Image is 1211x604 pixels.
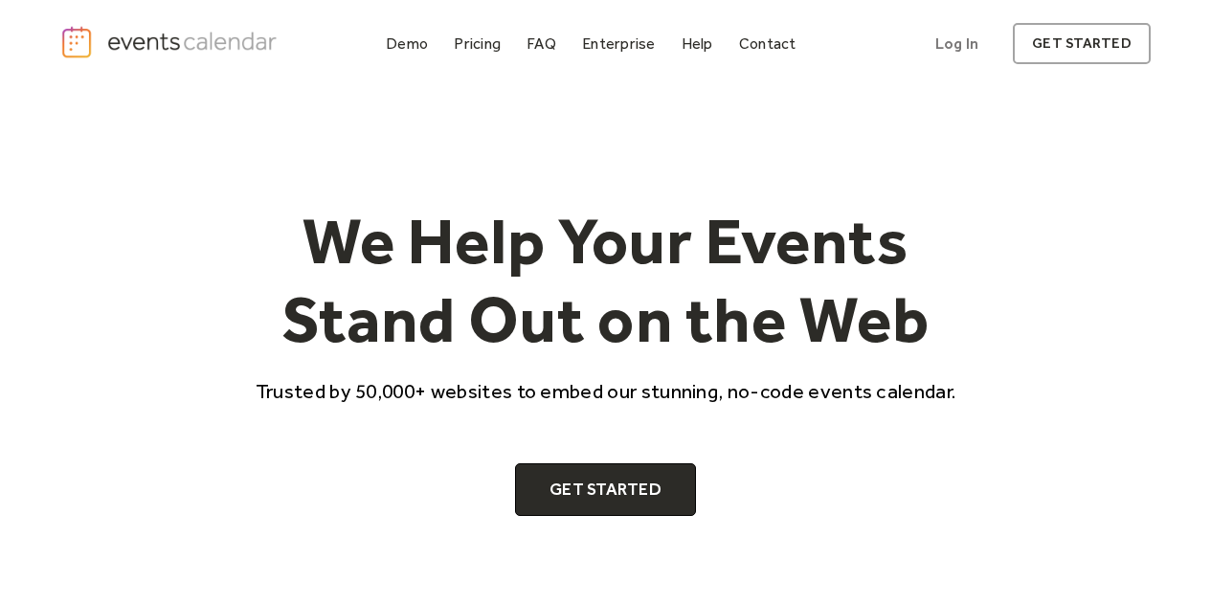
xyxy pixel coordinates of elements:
a: Get Started [515,463,696,517]
a: get started [1013,23,1150,64]
h1: We Help Your Events Stand Out on the Web [238,202,974,358]
a: FAQ [519,31,564,56]
div: Demo [386,38,428,49]
a: Pricing [446,31,508,56]
a: Enterprise [574,31,662,56]
div: Enterprise [582,38,655,49]
p: Trusted by 50,000+ websites to embed our stunning, no-code events calendar. [238,377,974,405]
div: Pricing [454,38,501,49]
div: FAQ [527,38,556,49]
a: Contact [731,31,804,56]
a: Demo [378,31,436,56]
a: Log In [916,23,998,64]
div: Help [682,38,713,49]
div: Contact [739,38,796,49]
a: Help [674,31,721,56]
